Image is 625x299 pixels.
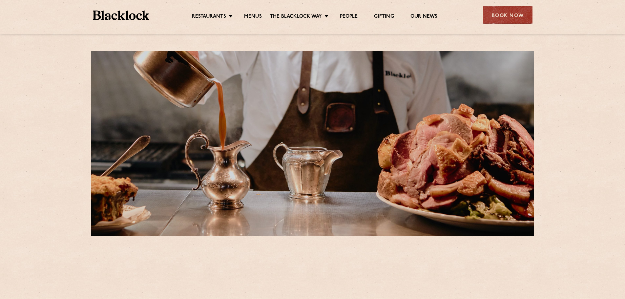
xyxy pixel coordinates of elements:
a: Menus [244,13,262,21]
div: Book Now [483,6,532,24]
a: Our News [410,13,438,21]
img: BL_Textured_Logo-footer-cropped.svg [93,11,150,20]
a: Gifting [374,13,394,21]
a: The Blacklock Way [270,13,322,21]
a: Restaurants [192,13,226,21]
a: People [340,13,358,21]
